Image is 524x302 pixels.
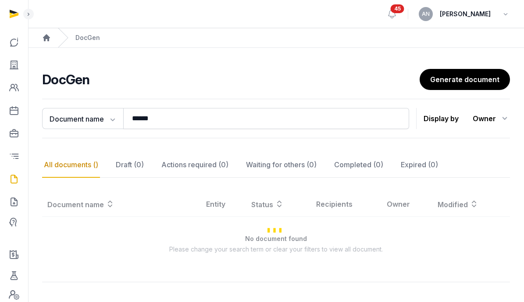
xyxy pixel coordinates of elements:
div: Loading [42,192,510,268]
a: Generate document [420,69,510,90]
span: [PERSON_NAME] [440,9,491,19]
button: AN [419,7,433,21]
div: Waiting for others (0) [244,152,318,178]
p: Display by [424,111,459,126]
nav: Tabs [42,152,510,178]
div: Completed (0) [332,152,385,178]
div: Draft (0) [114,152,146,178]
div: DocGen [75,33,100,42]
div: Owner [473,111,510,126]
span: 45 [391,4,404,13]
div: Expired (0) [399,152,440,178]
h2: DocGen [42,72,420,87]
span: AN [422,11,430,17]
div: Actions required (0) [160,152,230,178]
nav: Breadcrumb [28,28,524,48]
div: All documents () [42,152,100,178]
button: Document name [42,108,123,129]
